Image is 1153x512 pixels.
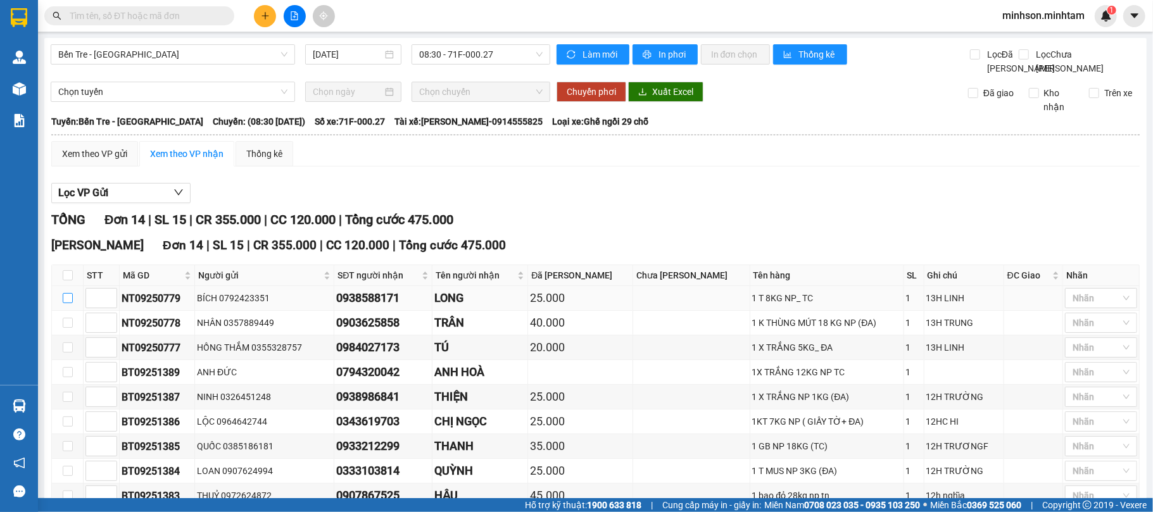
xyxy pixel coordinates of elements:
div: 0938588171 [336,289,430,307]
div: BT09251389 [122,365,192,380]
th: Ghi chú [924,265,1004,286]
td: NT09250778 [120,311,195,335]
span: Mã GD [123,268,182,282]
button: downloadXuất Excel [628,82,703,102]
strong: 0369 525 060 [967,500,1021,510]
td: 0903625858 [334,311,432,335]
td: 0938588171 [334,286,432,311]
div: Xem theo VP gửi [62,147,127,161]
span: Xuất Excel [652,85,693,99]
td: BT09251389 [120,360,195,385]
span: TỔNG [51,212,85,227]
span: caret-down [1129,10,1140,22]
div: TÚ [434,339,526,356]
strong: 0708 023 035 - 0935 103 250 [804,500,920,510]
span: Chọn chuyến [419,82,543,101]
td: LONG [432,286,528,311]
div: 12H TRƯỜNG [926,464,1002,478]
span: notification [13,457,25,469]
th: STT [84,265,120,286]
div: BT09251386 [122,414,192,430]
span: Người gửi [198,268,321,282]
div: 0333103814 [336,462,430,480]
div: QUỲNH [434,462,526,480]
button: file-add [284,5,306,27]
td: 0938986841 [334,385,432,409]
td: 0794320042 [334,360,432,385]
div: 12h nghĩa [926,489,1002,503]
div: THIỆN [434,388,526,406]
span: Đơn 14 [163,238,203,253]
span: Hỗ trợ kỹ thuật: [525,498,641,512]
div: 0938986841 [336,388,430,406]
button: Chuyển phơi [557,82,626,102]
td: HẬU [432,484,528,508]
div: 12H TRƯƠNGF [926,439,1002,453]
span: Tài xế: [PERSON_NAME]-0914555825 [394,115,543,128]
td: BT09251387 [120,385,195,409]
img: logo-vxr [11,8,27,27]
div: 1X TRẮNG 12KG NP TC [752,365,902,379]
div: 25.000 [530,388,631,406]
span: CR 355.000 [196,212,261,227]
span: Lọc Đã [PERSON_NAME] [982,47,1057,75]
span: Miền Nam [764,498,920,512]
td: 0333103814 [334,459,432,484]
div: 1 [906,464,922,478]
button: aim [313,5,335,27]
div: NT09250778 [122,315,192,331]
div: ANH HOÀ [434,363,526,381]
div: 12HC HI [926,415,1002,428]
div: 1KT 7KG NP ( GIẤY TỜ+ ĐA) [752,415,902,428]
div: 1 [906,439,922,453]
div: NINH 0326451248 [197,390,332,404]
span: Tên người nhận [436,268,515,282]
b: Tuyến: Bến Tre - [GEOGRAPHIC_DATA] [51,116,203,127]
div: TRÂN [434,314,526,332]
td: TÚ [432,335,528,360]
button: caret-down [1123,5,1145,27]
div: 40.000 [530,314,631,332]
span: bar-chart [783,50,794,60]
div: 1 X TRẮNG 5KG_ ĐA [752,340,902,354]
span: SĐT người nhận [337,268,419,282]
img: icon-new-feature [1100,10,1112,22]
div: 45.000 [530,487,631,504]
div: 25.000 [530,462,631,480]
div: THANH [434,437,526,455]
td: 0933212299 [334,434,432,459]
span: Lọc Chưa [PERSON_NAME] [1031,47,1106,75]
div: BT09251384 [122,463,192,479]
span: file-add [290,11,299,20]
div: NT09250777 [122,340,192,356]
div: Nhãn [1066,268,1136,282]
span: ⚪️ [923,503,927,508]
div: ANH ĐỨC [197,365,332,379]
span: Cung cấp máy in - giấy in: [662,498,761,512]
span: CR 355.000 [253,238,317,253]
span: Chọn tuyến [58,82,287,101]
img: solution-icon [13,114,26,127]
button: bar-chartThống kê [773,44,847,65]
span: Chuyến: (08:30 [DATE]) [213,115,305,128]
div: Thống kê [246,147,282,161]
div: 1 K THÙNG MÚT 18 KG NP (ĐA) [752,316,902,330]
span: 1 [1109,6,1114,15]
span: SL 15 [213,238,244,253]
span: down [173,187,184,197]
input: 12/09/2025 [313,47,382,61]
th: Chưa [PERSON_NAME] [633,265,750,286]
td: 0907867525 [334,484,432,508]
div: 1 [906,365,922,379]
div: 13H LINH [926,340,1002,354]
th: Đã [PERSON_NAME] [528,265,633,286]
div: QUỐC 0385186181 [197,439,332,453]
div: 0343619703 [336,413,430,430]
div: 0794320042 [336,363,430,381]
td: CHỊ NGỌC [432,409,528,434]
span: Bến Tre - Sài Gòn [58,45,287,64]
div: BT09251383 [122,488,192,504]
strong: 1900 633 818 [587,500,641,510]
span: Kho nhận [1039,86,1080,114]
span: Làm mới [583,47,619,61]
